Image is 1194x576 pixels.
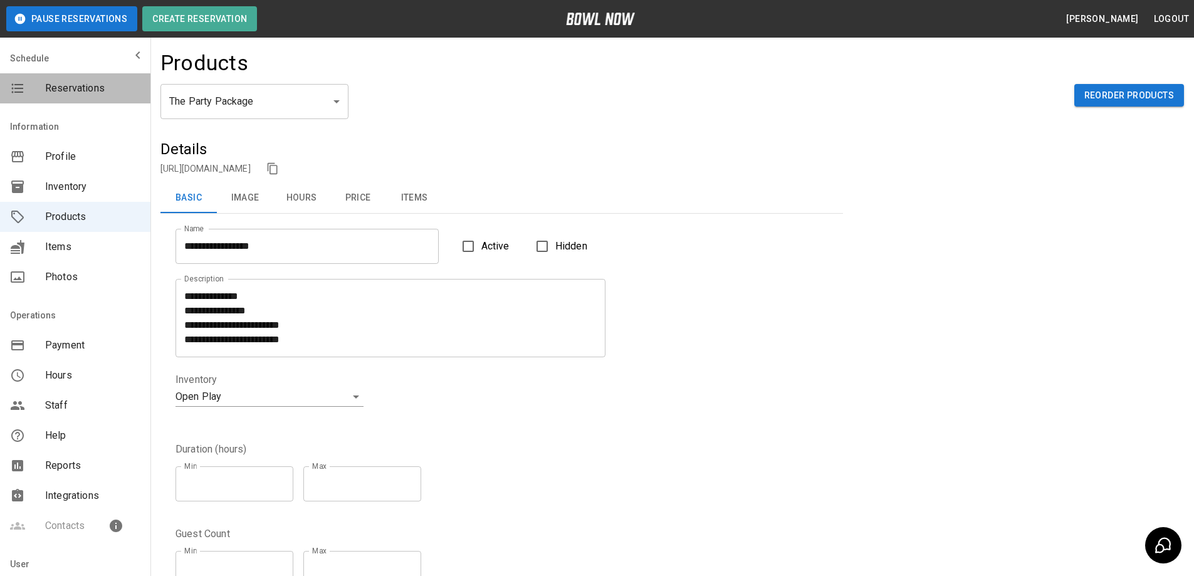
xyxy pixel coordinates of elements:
span: Integrations [45,488,140,503]
button: Hours [273,183,330,213]
div: Open Play [175,387,364,407]
button: Create Reservation [142,6,257,31]
span: Profile [45,149,140,164]
button: Price [330,183,386,213]
button: Reorder Products [1074,84,1184,107]
button: copy link [263,159,282,178]
legend: Inventory [175,372,217,387]
span: Hidden [555,239,587,254]
span: Inventory [45,179,140,194]
span: Payment [45,338,140,353]
span: Reports [45,458,140,473]
span: Active [481,239,510,254]
button: Basic [160,183,217,213]
span: Items [45,239,140,254]
button: Pause Reservations [6,6,137,31]
button: Items [386,183,443,213]
legend: Guest Count [175,526,230,541]
div: basic tabs example [160,183,843,213]
label: Hidden products will not be visible to customers. You can still create and use them for bookings. [529,233,587,259]
span: Staff [45,398,140,413]
span: Hours [45,368,140,383]
span: Photos [45,270,140,285]
span: Reservations [45,81,140,96]
img: logo [566,13,635,25]
legend: Duration (hours) [175,442,246,456]
button: [PERSON_NAME] [1061,8,1143,31]
h4: Products [160,50,248,76]
button: Image [217,183,273,213]
a: [URL][DOMAIN_NAME] [160,164,251,174]
span: Products [45,209,140,224]
span: Help [45,428,140,443]
div: The Party Package [160,84,348,119]
button: Logout [1149,8,1194,31]
h5: Details [160,139,843,159]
